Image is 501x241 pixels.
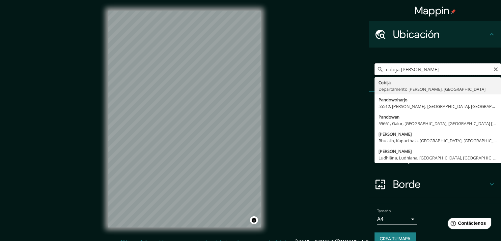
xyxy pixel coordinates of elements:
[377,216,384,223] font: A4
[378,114,400,120] font: Pandowan
[369,145,501,171] div: Disposición
[414,4,450,17] font: Mappin
[369,21,501,48] div: Ubicación
[250,216,258,224] button: Activar o desactivar atribución
[451,9,456,14] img: pin-icon.png
[378,97,407,103] font: Pandowoharjo
[369,92,501,118] div: Patas
[375,63,501,75] input: Elige tu ciudad o zona
[393,177,421,191] font: Borde
[493,66,498,72] button: Claro
[369,171,501,197] div: Borde
[377,208,391,214] font: Tamaño
[108,11,261,227] canvas: Mapa
[369,118,501,145] div: Estilo
[378,131,412,137] font: [PERSON_NAME]
[442,215,494,234] iframe: Lanzador de widgets de ayuda
[378,80,391,86] font: Cobija
[377,214,417,224] div: A4
[378,86,486,92] font: Departamento [PERSON_NAME], [GEOGRAPHIC_DATA]
[378,148,412,154] font: [PERSON_NAME]
[393,27,440,41] font: Ubicación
